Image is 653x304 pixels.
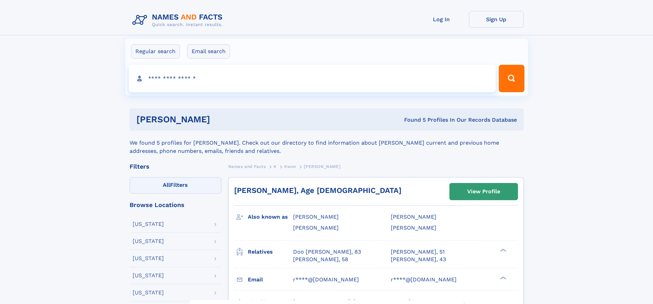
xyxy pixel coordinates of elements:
label: Email search [187,44,230,59]
span: [PERSON_NAME] [391,224,436,231]
a: Sign Up [469,11,524,28]
a: [PERSON_NAME], 43 [391,256,446,263]
div: Found 5 Profiles In Our Records Database [307,116,517,124]
h3: Also known as [248,211,293,223]
a: View Profile [450,183,518,200]
div: We found 5 profiles for [PERSON_NAME]. Check out our directory to find information about [PERSON_... [130,131,524,155]
div: Browse Locations [130,202,221,208]
a: K [274,162,277,171]
div: [US_STATE] [133,239,164,244]
div: Filters [130,163,221,170]
label: Regular search [131,44,180,59]
div: View Profile [467,184,500,199]
a: Log In [414,11,469,28]
div: [US_STATE] [133,256,164,261]
span: K [274,164,277,169]
div: ❯ [498,248,507,252]
span: [PERSON_NAME] [293,224,339,231]
span: All [163,182,170,188]
span: Kwon [284,164,296,169]
a: [PERSON_NAME], 58 [293,256,348,263]
label: Filters [130,177,221,194]
a: [PERSON_NAME], 51 [391,248,445,256]
a: [PERSON_NAME], Age [DEMOGRAPHIC_DATA] [234,186,401,195]
div: [US_STATE] [133,221,164,227]
h3: Relatives [248,246,293,258]
h1: [PERSON_NAME] [136,115,307,124]
h3: Email [248,274,293,285]
div: [US_STATE] [133,290,164,295]
span: [PERSON_NAME] [293,214,339,220]
a: Names and Facts [228,162,266,171]
input: search input [129,65,496,92]
span: [PERSON_NAME] [391,214,436,220]
a: Kwon [284,162,296,171]
div: [US_STATE] [133,273,164,278]
span: [PERSON_NAME] [304,164,340,169]
img: Logo Names and Facts [130,11,228,29]
div: ❯ [498,276,507,280]
a: Doo [PERSON_NAME], 83 [293,248,361,256]
button: Search Button [499,65,524,92]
